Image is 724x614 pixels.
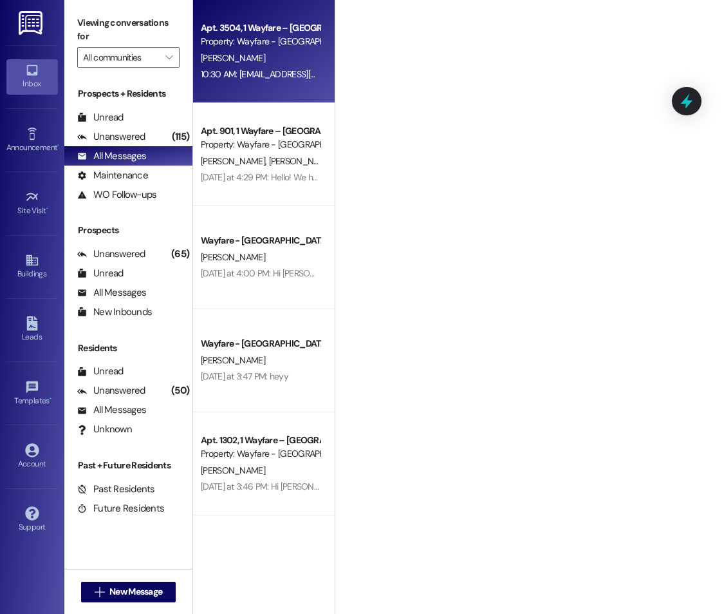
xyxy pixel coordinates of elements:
div: All Messages [77,403,146,417]
span: [PERSON_NAME] [201,465,265,476]
span: [PERSON_NAME] [201,251,265,263]
div: Unread [77,111,124,124]
div: Unanswered [77,247,145,261]
span: [PERSON_NAME] [201,155,269,167]
a: Templates • [6,376,58,411]
button: New Message [81,582,176,602]
div: (115) [169,127,192,147]
span: [PERSON_NAME] [269,155,333,167]
a: Leads [6,312,58,347]
div: Unread [77,267,124,280]
div: Unanswered [77,130,145,144]
div: All Messages [77,149,146,163]
div: New Inbounds [77,305,152,319]
a: Inbox [6,59,58,94]
a: Buildings [6,249,58,284]
div: Property: Wayfare - [GEOGRAPHIC_DATA] [201,138,320,151]
div: [DATE] at 3:47 PM: heyy [201,370,288,382]
div: Maintenance [77,169,148,182]
span: • [46,204,48,213]
span: [PERSON_NAME] [201,354,265,366]
div: (65) [168,244,192,264]
div: Past + Future Residents [64,459,192,472]
span: [PERSON_NAME] [201,52,265,64]
i:  [95,587,104,597]
div: Property: Wayfare - [GEOGRAPHIC_DATA] [201,35,320,48]
a: Site Visit • [6,186,58,221]
div: WO Follow-ups [77,188,156,202]
div: All Messages [77,286,146,300]
div: Unanswered [77,384,145,398]
i:  [165,52,172,62]
label: Viewing conversations for [77,13,180,47]
input: All communities [83,47,159,68]
div: Prospects [64,224,192,237]
div: Residents [64,341,192,355]
div: Unread [77,365,124,378]
div: Property: Wayfare - [GEOGRAPHIC_DATA] [201,447,320,461]
a: Account [6,439,58,474]
div: Unknown [77,423,132,436]
div: Prospects + Residents [64,87,192,101]
div: Apt. 1302, 1 Wayfare – [GEOGRAPHIC_DATA] [201,434,320,447]
div: (50) [168,381,192,401]
div: 10:30 AM: [EMAIL_ADDRESS][DOMAIN_NAME] [201,68,373,80]
div: Wayfare - [GEOGRAPHIC_DATA] [201,234,320,247]
span: • [57,141,59,150]
div: Apt. 3504, 1 Wayfare – [GEOGRAPHIC_DATA] [201,21,320,35]
div: Apt. 901, 1 Wayfare – [GEOGRAPHIC_DATA] [201,124,320,138]
span: New Message [109,585,162,599]
span: • [50,394,51,403]
div: Wayfare - [GEOGRAPHIC_DATA] [201,337,320,350]
div: Future Residents [77,502,164,515]
div: Past Residents [77,483,155,496]
img: ResiDesk Logo [19,11,45,35]
a: Support [6,503,58,537]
